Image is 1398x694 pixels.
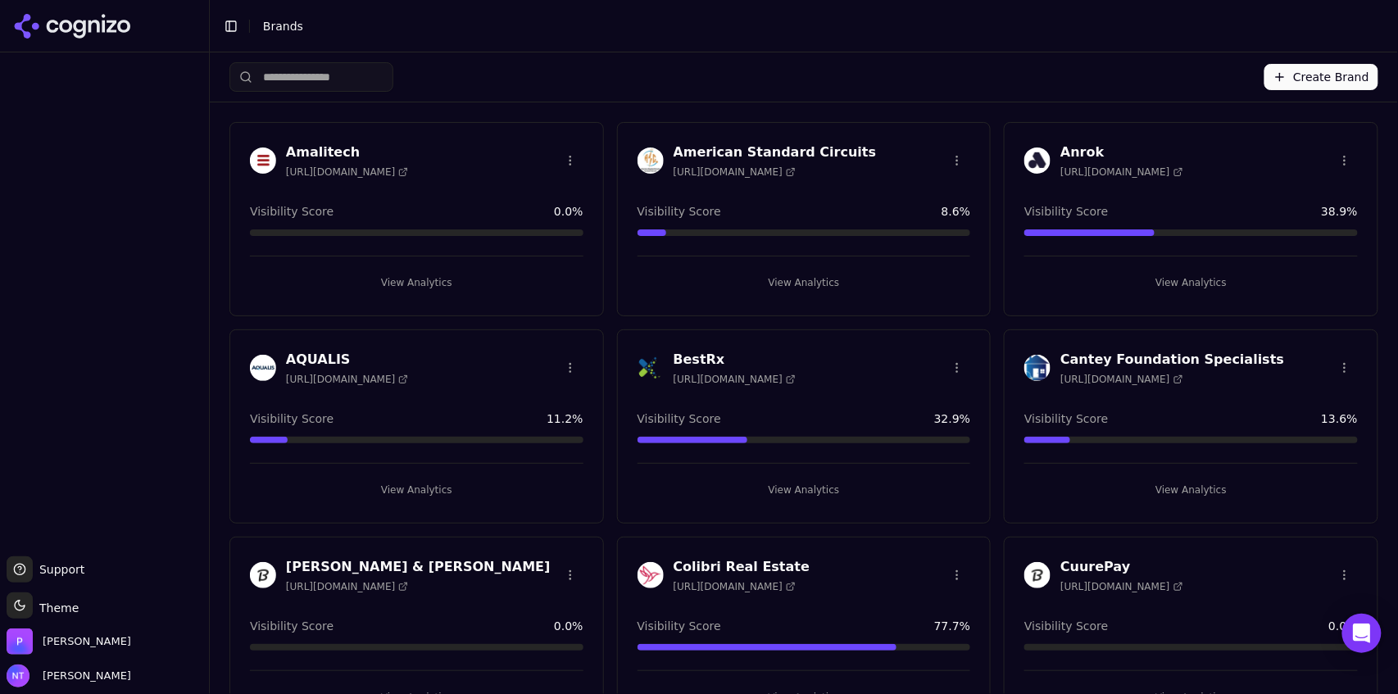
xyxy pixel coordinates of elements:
button: View Analytics [638,477,971,503]
h3: [PERSON_NAME] & [PERSON_NAME] [286,557,551,577]
span: [URL][DOMAIN_NAME] [286,580,408,593]
h3: Anrok [1060,143,1182,162]
span: [URL][DOMAIN_NAME] [286,373,408,386]
span: 32.9 % [934,411,970,427]
img: AQUALIS [250,355,276,381]
button: Create Brand [1264,64,1378,90]
button: View Analytics [1024,477,1358,503]
nav: breadcrumb [263,18,1352,34]
button: View Analytics [250,477,583,503]
span: [URL][DOMAIN_NAME] [674,373,796,386]
span: 11.2 % [547,411,583,427]
span: Visibility Score [1024,618,1108,634]
span: 8.6 % [942,203,971,220]
img: Nate Tower [7,665,30,687]
img: CuurePay [1024,562,1051,588]
img: American Standard Circuits [638,147,664,174]
img: BestRx [638,355,664,381]
span: Visibility Score [638,203,721,220]
button: Open organization switcher [7,628,131,655]
span: 0.0 % [554,618,583,634]
div: Open Intercom Messenger [1342,614,1382,653]
span: Visibility Score [250,618,334,634]
span: Theme [33,601,79,615]
span: Visibility Score [250,203,334,220]
span: Visibility Score [638,618,721,634]
span: Visibility Score [638,411,721,427]
h3: CuurePay [1060,557,1182,577]
span: 13.6 % [1322,411,1358,427]
img: Amalitech [250,147,276,174]
span: Visibility Score [1024,203,1108,220]
span: [URL][DOMAIN_NAME] [286,166,408,179]
span: Brands [263,20,303,33]
span: [PERSON_NAME] [36,669,131,683]
span: Perrill [43,634,131,649]
h3: Colibri Real Estate [674,557,810,577]
span: [URL][DOMAIN_NAME] [1060,580,1182,593]
h3: American Standard Circuits [674,143,877,162]
span: [URL][DOMAIN_NAME] [1060,373,1182,386]
span: 38.9 % [1322,203,1358,220]
span: Support [33,561,84,578]
h3: Cantey Foundation Specialists [1060,350,1284,370]
span: Visibility Score [250,411,334,427]
span: [URL][DOMAIN_NAME] [1060,166,1182,179]
span: 0.0 % [554,203,583,220]
h3: BestRx [674,350,796,370]
img: Churchill & Harriman [250,562,276,588]
img: Perrill [7,628,33,655]
img: Anrok [1024,147,1051,174]
img: Cantey Foundation Specialists [1024,355,1051,381]
h3: AQUALIS [286,350,408,370]
span: Visibility Score [1024,411,1108,427]
button: View Analytics [1024,270,1358,296]
button: View Analytics [638,270,971,296]
h3: Amalitech [286,143,408,162]
span: 0.0 % [1328,618,1358,634]
span: [URL][DOMAIN_NAME] [674,580,796,593]
span: [URL][DOMAIN_NAME] [674,166,796,179]
button: Open user button [7,665,131,687]
span: 77.7 % [934,618,970,634]
button: View Analytics [250,270,583,296]
img: Colibri Real Estate [638,562,664,588]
